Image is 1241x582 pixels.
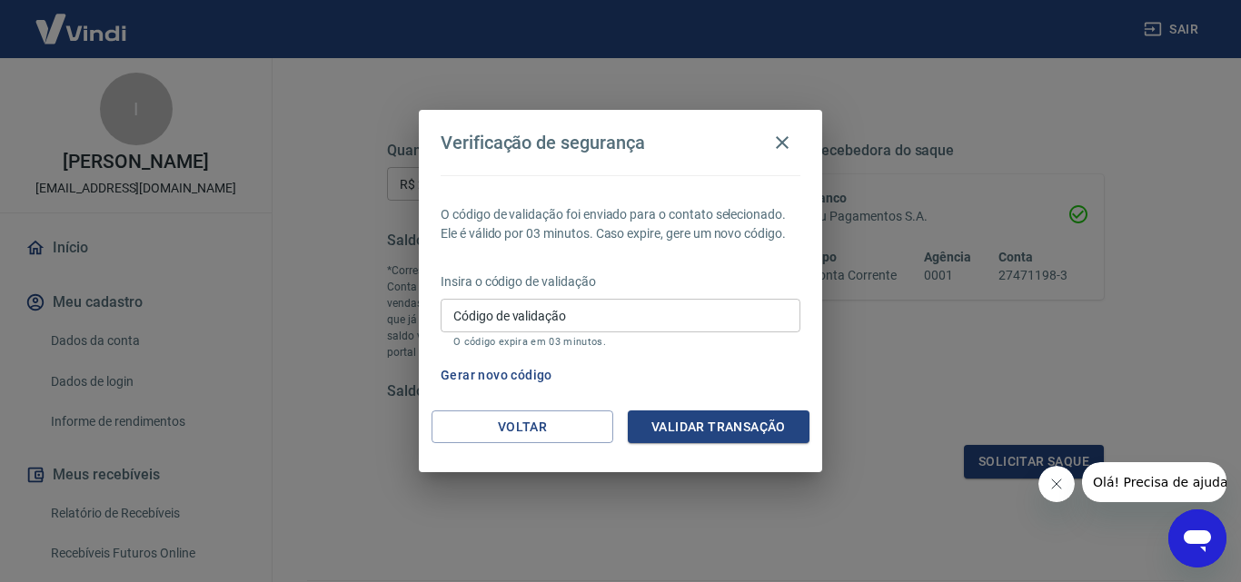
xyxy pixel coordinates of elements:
[1038,466,1075,502] iframe: Fechar mensagem
[1168,509,1226,567] iframe: Botão para abrir a janela de mensagens
[441,205,800,243] p: O código de validação foi enviado para o contato selecionado. Ele é válido por 03 minutos. Caso e...
[628,410,809,444] button: Validar transação
[441,132,645,153] h4: Verificação de segurança
[441,272,800,291] p: Insira o código de validação
[433,359,560,392] button: Gerar novo código
[11,13,153,27] span: Olá! Precisa de ajuda?
[453,336,788,348] p: O código expira em 03 minutos.
[1082,462,1226,502] iframe: Mensagem da empresa
[432,410,613,444] button: Voltar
